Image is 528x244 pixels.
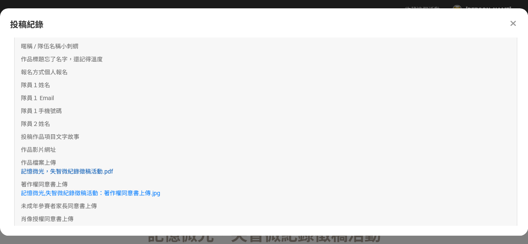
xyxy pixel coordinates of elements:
[21,203,97,209] span: 未成年參賽者家長同意書上傳
[21,43,61,50] span: 暱稱 / 隊伍名稱
[21,159,56,166] span: 作品檔案上傳
[21,121,50,127] span: 隊員２姓名
[21,95,54,101] span: 隊員１ Email
[21,181,68,188] span: 著作權同意書上傳
[44,69,68,75] span: 個人報名
[61,43,78,50] span: 小刺蝟
[21,69,44,75] span: 報名方式
[405,6,440,13] span: 收藏這個活動
[21,216,73,222] span: 肖像授權同意書上傳
[21,168,113,175] a: 記憶微光，失智微紀錄徵稿活動.pdf
[21,108,62,114] span: 隊員１手機號碼
[56,133,79,140] span: 文字故事
[21,190,160,196] a: 記憶微光,失智微紀錄徵稿活動：著作權同意書上傳.jpg
[21,56,44,63] span: 作品標題
[44,56,103,63] span: 忘了名字，還記得溫度
[10,18,518,31] div: 投稿紀錄
[21,82,50,88] span: 隊員１姓名
[21,133,56,140] span: 投稿作品項目
[21,146,56,153] span: 作品影片網址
